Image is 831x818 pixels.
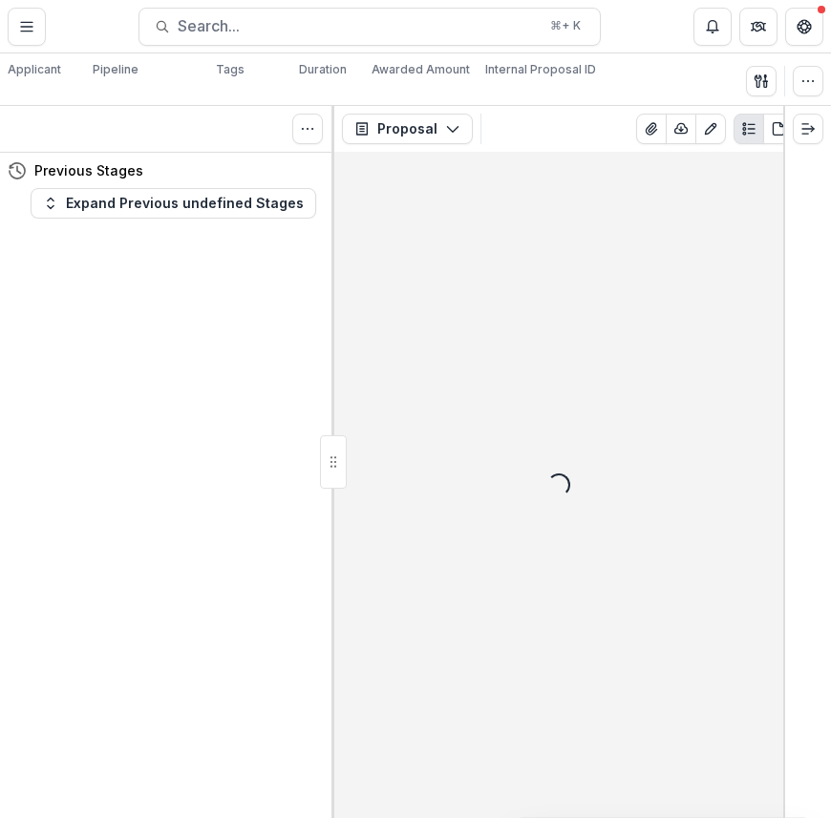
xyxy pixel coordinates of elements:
[8,61,61,78] p: Applicant
[31,188,316,219] button: Expand Previous undefined Stages
[785,8,823,46] button: Get Help
[216,61,245,78] p: Tags
[34,160,143,180] h4: Previous Stages
[292,114,323,144] button: Toggle View Cancelled Tasks
[342,114,473,144] button: Proposal
[299,61,347,78] p: Duration
[138,8,601,46] button: Search...
[734,114,764,144] button: Plaintext view
[793,114,823,144] button: Expand right
[546,15,585,36] div: ⌘ + K
[93,61,138,78] p: Pipeline
[372,61,470,78] p: Awarded Amount
[693,8,732,46] button: Notifications
[485,61,596,78] p: Internal Proposal ID
[178,17,539,35] span: Search...
[739,8,778,46] button: Partners
[636,114,667,144] button: View Attached Files
[695,114,726,144] button: Edit as form
[8,8,46,46] button: Toggle Menu
[763,114,794,144] button: PDF view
